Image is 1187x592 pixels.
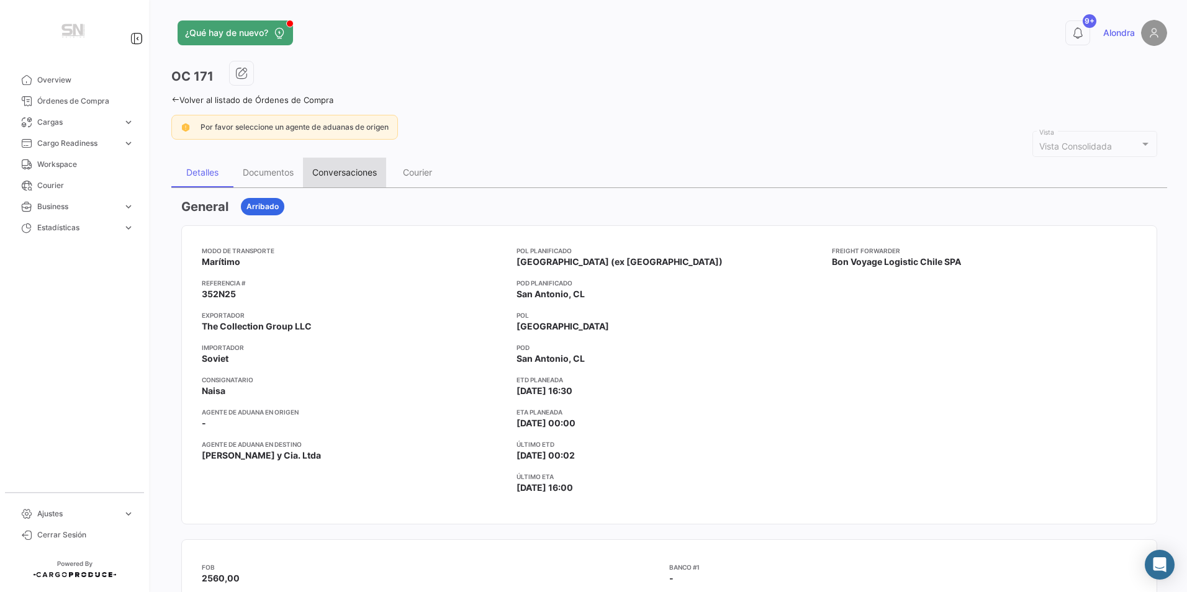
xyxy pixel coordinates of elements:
span: San Antonio, CL [517,288,585,300]
span: Ajustes [37,508,118,519]
span: Naisa [202,385,225,397]
span: [GEOGRAPHIC_DATA] (ex [GEOGRAPHIC_DATA]) [517,256,723,268]
app-card-info-title: POD [517,343,821,352]
span: expand_more [123,508,134,519]
span: - [202,417,206,429]
app-card-info-title: Agente de Aduana en Origen [202,407,507,417]
span: San Antonio, CL [517,352,585,365]
img: Manufactura+Logo.png [43,15,106,50]
span: [GEOGRAPHIC_DATA] [517,320,609,333]
img: placeholder-user.png [1141,20,1167,46]
span: - [669,573,674,583]
a: Volver al listado de Órdenes de Compra [171,95,333,105]
div: Courier [403,167,432,177]
span: [DATE] 16:30 [517,385,572,397]
span: [DATE] 00:00 [517,417,575,429]
span: Business [37,201,118,212]
app-card-info-title: POL [517,310,821,320]
span: Cargo Readiness [37,138,118,149]
div: Abrir Intercom Messenger [1145,550,1175,580]
span: Marítimo [202,256,240,268]
app-card-info-title: Referencia # [202,278,507,288]
span: [PERSON_NAME] y Cia. Ltda [202,449,321,462]
app-card-info-title: Modo de Transporte [202,246,507,256]
span: 2560,00 [202,573,240,583]
span: Bon Voyage Logistic Chile SPA [832,256,961,268]
app-card-info-title: FOB [202,562,669,572]
h3: OC 171 [171,68,214,85]
span: ¿Qué hay de nuevo? [185,27,268,39]
span: 352N25 [202,288,236,300]
app-card-info-title: Último ETD [517,439,821,449]
a: Overview [10,70,139,91]
app-card-info-title: POD Planificado [517,278,821,288]
span: The Collection Group LLC [202,320,312,333]
span: expand_more [123,138,134,149]
app-card-info-title: Banco #1 [669,562,1137,572]
app-card-info-title: Importador [202,343,507,352]
app-card-info-title: ETA planeada [517,407,821,417]
app-card-info-title: Freight Forwarder [832,246,1137,256]
span: Overview [37,74,134,86]
app-card-info-title: Último ETA [517,472,821,482]
span: expand_more [123,201,134,212]
span: Workspace [37,159,134,170]
a: Courier [10,175,139,196]
span: expand_more [123,222,134,233]
span: Órdenes de Compra [37,96,134,107]
h3: General [181,198,228,215]
a: Workspace [10,154,139,175]
div: Documentos [243,167,294,177]
app-card-info-title: POL Planificado [517,246,821,256]
span: Courier [37,180,134,191]
div: Detalles [186,167,219,177]
span: Soviet [202,352,228,365]
app-card-info-title: Agente de Aduana en Destino [202,439,507,449]
mat-select-trigger: Vista Consolidada [1039,141,1112,151]
span: expand_more [123,117,134,128]
button: ¿Qué hay de nuevo? [178,20,293,45]
span: Arribado [246,201,279,212]
span: [DATE] 16:00 [517,482,573,494]
span: Alondra [1103,27,1135,39]
app-card-info-title: Consignatario [202,375,507,385]
span: Estadísticas [37,222,118,233]
span: [DATE] 00:02 [517,449,575,462]
app-card-info-title: ETD planeada [517,375,821,385]
app-card-info-title: Exportador [202,310,507,320]
a: Órdenes de Compra [10,91,139,112]
div: Conversaciones [312,167,377,177]
span: Cerrar Sesión [37,529,134,540]
span: Por favor seleccione un agente de aduanas de origen [201,122,389,132]
span: Cargas [37,117,118,128]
